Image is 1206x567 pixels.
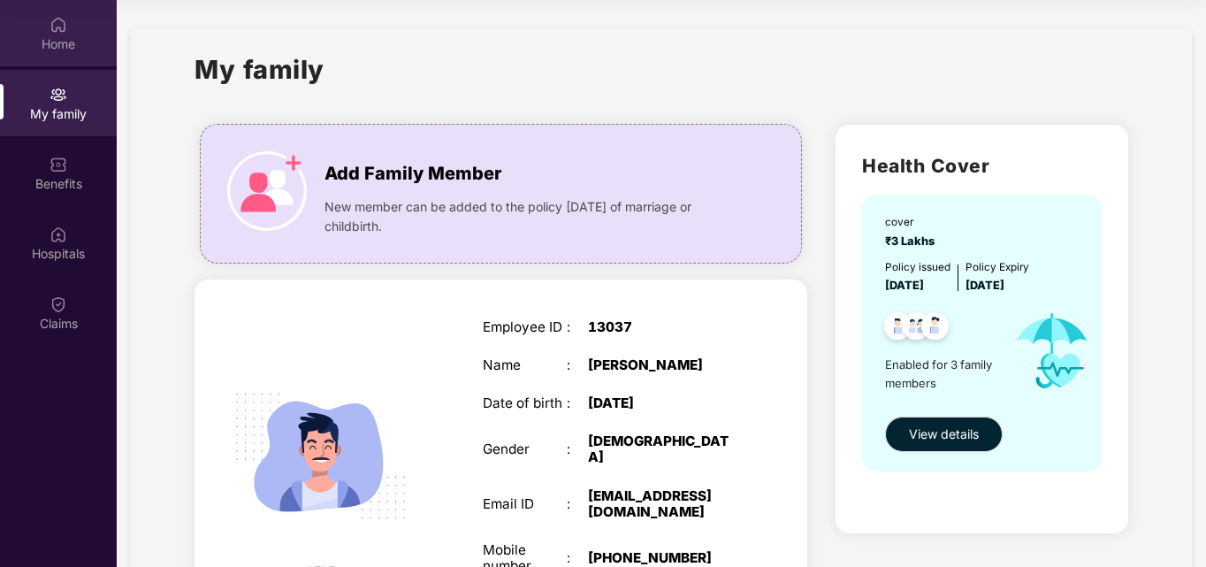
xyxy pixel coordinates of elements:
[885,279,924,292] span: [DATE]
[483,319,568,335] div: Employee ID
[567,395,588,411] div: :
[50,226,67,243] img: svg+xml;base64,PHN2ZyBpZD0iSG9zcGl0YWxzIiB4bWxucz0iaHR0cDovL3d3dy53My5vcmcvMjAwMC9zdmciIHdpZHRoPS...
[885,214,940,231] div: cover
[567,441,588,457] div: :
[195,50,324,89] h1: My family
[50,86,67,103] img: svg+xml;base64,PHN2ZyB3aWR0aD0iMjAiIGhlaWdodD0iMjAiIHZpZXdCb3g9IjAgMCAyMCAyMCIgZmlsbD0ibm9uZSIgeG...
[885,234,940,248] span: ₹3 Lakhs
[483,441,568,457] div: Gender
[588,395,736,411] div: [DATE]
[567,496,588,512] div: :
[567,319,588,335] div: :
[324,160,501,188] span: Add Family Member
[324,197,735,236] span: New member can be added to the policy [DATE] of marriage or childbirth.
[483,395,568,411] div: Date of birth
[966,259,1029,276] div: Policy Expiry
[588,319,736,335] div: 13037
[50,16,67,34] img: svg+xml;base64,PHN2ZyBpZD0iSG9tZSIgeG1sbnM9Imh0dHA6Ly93d3cudzMub3JnLzIwMDAvc3ZnIiB3aWR0aD0iMjAiIG...
[588,550,736,566] div: [PHONE_NUMBER]
[876,307,920,350] img: svg+xml;base64,PHN2ZyB4bWxucz0iaHR0cDovL3d3dy53My5vcmcvMjAwMC9zdmciIHdpZHRoPSI0OC45NDMiIGhlaWdodD...
[588,433,736,465] div: [DEMOGRAPHIC_DATA]
[483,496,568,512] div: Email ID
[50,295,67,313] img: svg+xml;base64,PHN2ZyBpZD0iQ2xhaW0iIHhtbG5zPSJodHRwOi8vd3d3LnczLm9yZy8yMDAwL3N2ZyIgd2lkdGg9IjIwIi...
[1000,295,1103,407] img: icon
[483,357,568,373] div: Name
[885,417,1003,452] button: View details
[588,357,736,373] div: [PERSON_NAME]
[567,357,588,373] div: :
[913,307,957,350] img: svg+xml;base64,PHN2ZyB4bWxucz0iaHR0cDovL3d3dy53My5vcmcvMjAwMC9zdmciIHdpZHRoPSI0OC45NDMiIGhlaWdodD...
[567,550,588,566] div: :
[215,350,426,562] img: svg+xml;base64,PHN2ZyB4bWxucz0iaHR0cDovL3d3dy53My5vcmcvMjAwMC9zdmciIHdpZHRoPSIyMjQiIGhlaWdodD0iMT...
[862,151,1102,180] h2: Health Cover
[885,356,1000,392] span: Enabled for 3 family members
[909,425,979,444] span: View details
[966,279,1004,292] span: [DATE]
[895,307,938,350] img: svg+xml;base64,PHN2ZyB4bWxucz0iaHR0cDovL3d3dy53My5vcmcvMjAwMC9zdmciIHdpZHRoPSI0OC45MTUiIGhlaWdodD...
[50,156,67,173] img: svg+xml;base64,PHN2ZyBpZD0iQmVuZWZpdHMiIHhtbG5zPSJodHRwOi8vd3d3LnczLm9yZy8yMDAwL3N2ZyIgd2lkdGg9Ij...
[227,151,307,231] img: icon
[885,259,950,276] div: Policy issued
[588,488,736,520] div: [EMAIL_ADDRESS][DOMAIN_NAME]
